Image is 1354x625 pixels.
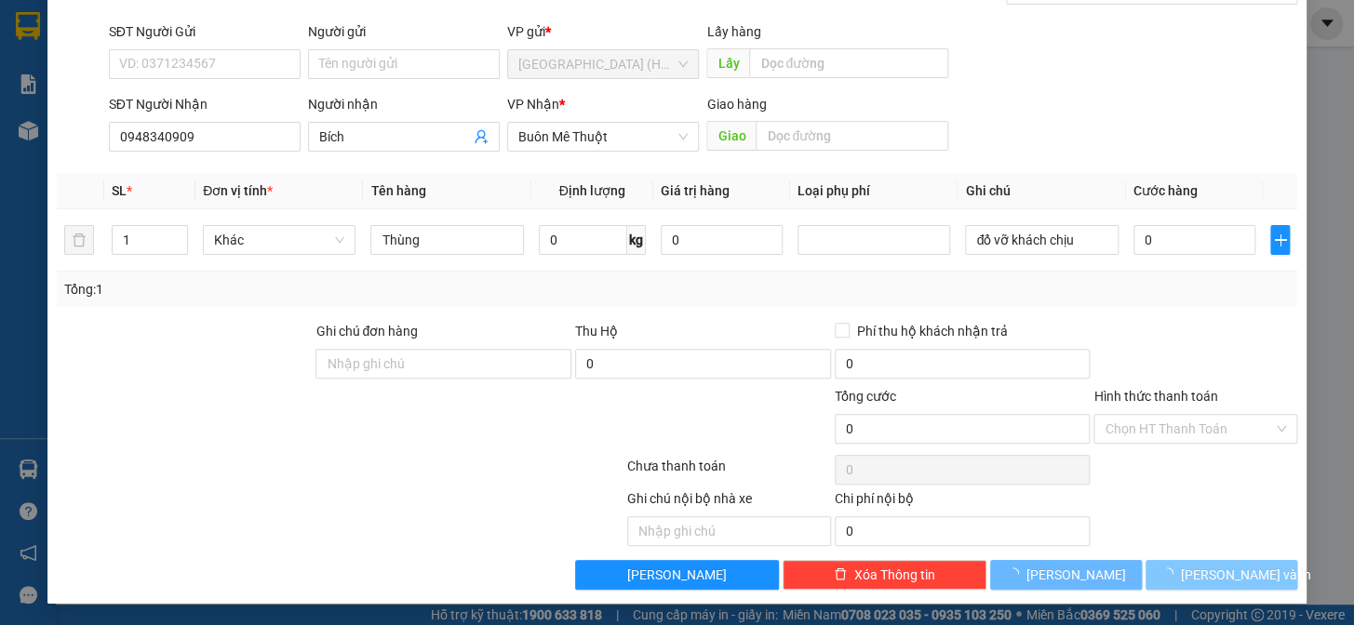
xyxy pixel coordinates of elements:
[214,226,344,254] span: Khác
[112,183,127,198] span: SL
[575,560,779,590] button: [PERSON_NAME]
[218,60,378,83] div: Trang
[965,225,1118,255] input: Ghi Chú
[370,183,425,198] span: Tên hàng
[627,516,831,546] input: Nhập ghi chú
[1160,567,1181,580] span: loading
[218,16,378,60] div: Buôn Mê Thuột
[850,321,1015,341] span: Phí thu hộ khách nhận trả
[706,121,756,151] span: Giao
[218,83,378,109] div: 0977287584
[834,567,847,582] span: delete
[315,324,418,339] label: Ghi chú đơn hàng
[370,225,523,255] input: VD: Bàn, Ghế
[16,16,45,35] span: Gửi:
[16,16,205,80] div: [GEOGRAPHIC_DATA] (Hàng)
[661,225,783,255] input: 0
[575,324,618,339] span: Thu Hộ
[627,225,646,255] span: kg
[203,183,273,198] span: Đơn vị tính
[1093,389,1217,404] label: Hình thức thanh toán
[308,21,500,42] div: Người gửi
[627,488,831,516] div: Ghi chú nội bộ nhà xe
[1271,233,1289,247] span: plus
[218,18,262,37] span: Nhận:
[1026,565,1126,585] span: [PERSON_NAME]
[749,48,948,78] input: Dọc đường
[661,183,730,198] span: Giá trị hàng
[1270,225,1290,255] button: plus
[215,120,380,146] div: 50.000
[625,456,833,488] div: Chưa thanh toán
[507,21,699,42] div: VP gửi
[854,565,935,585] span: Xóa Thông tin
[627,565,727,585] span: [PERSON_NAME]
[1181,565,1311,585] span: [PERSON_NAME] và In
[706,24,760,39] span: Lấy hàng
[64,279,524,299] div: Tổng: 1
[64,225,94,255] button: delete
[1133,183,1198,198] span: Cước hàng
[990,560,1142,590] button: [PERSON_NAME]
[315,349,571,379] input: Ghi chú đơn hàng
[109,94,301,114] div: SĐT Người Nhận
[706,97,766,112] span: Giao hàng
[474,129,489,144] span: user-add
[308,94,500,114] div: Người nhận
[215,125,241,144] span: CC :
[109,21,301,42] div: SĐT Người Gửi
[518,123,688,151] span: Buôn Mê Thuột
[783,560,986,590] button: deleteXóa Thông tin
[559,183,625,198] span: Định lượng
[835,488,1091,516] div: Chi phí nội bộ
[958,173,1125,209] th: Ghi chú
[706,48,749,78] span: Lấy
[1006,567,1026,580] span: loading
[790,173,958,209] th: Loại phụ phí
[1146,560,1297,590] button: [PERSON_NAME] và In
[835,389,896,404] span: Tổng cước
[518,50,688,78] span: Đà Nẵng (Hàng)
[507,97,559,112] span: VP Nhận
[756,121,948,151] input: Dọc đường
